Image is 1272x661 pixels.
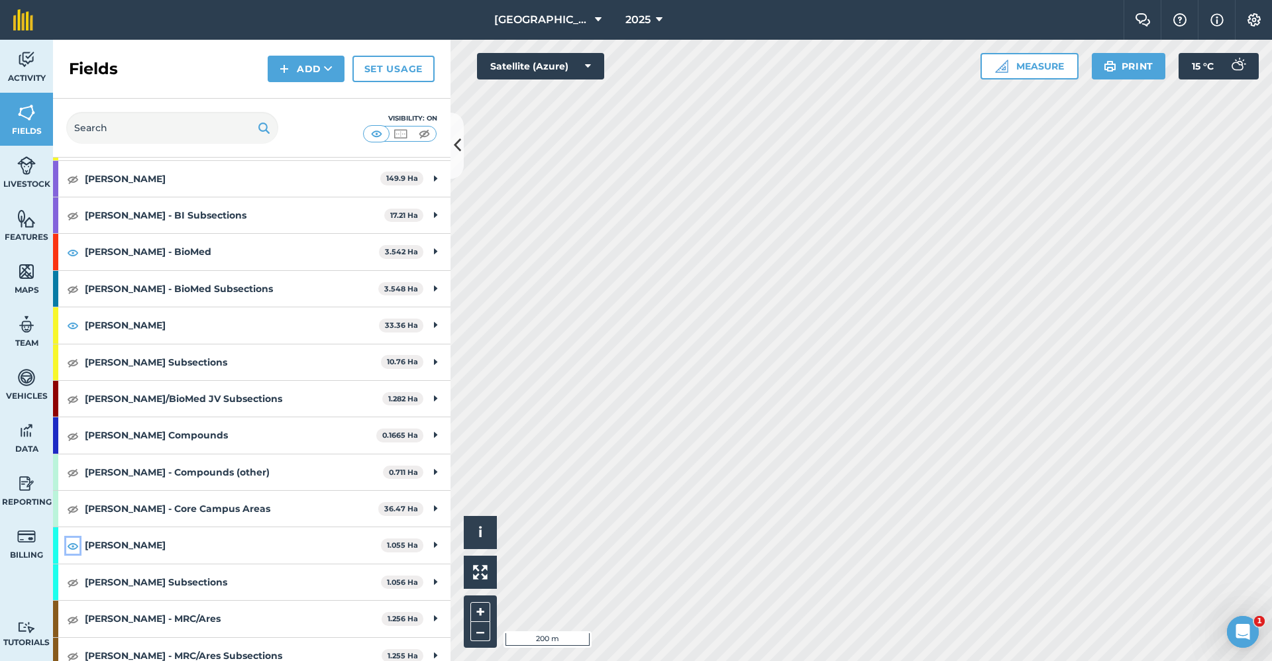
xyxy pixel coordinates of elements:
[17,621,36,634] img: svg+xml;base64,PD94bWwgdmVyc2lvbj0iMS4wIiBlbmNvZGluZz0idXRmLTgiPz4KPCEtLSBHZW5lcmF0b3I6IEFkb2JlIE...
[53,417,450,453] div: [PERSON_NAME] Compounds0.1665 Ha
[17,156,36,176] img: svg+xml;base64,PD94bWwgdmVyc2lvbj0iMS4wIiBlbmNvZGluZz0idXRmLTgiPz4KPCEtLSBHZW5lcmF0b3I6IEFkb2JlIE...
[494,12,590,28] span: [GEOGRAPHIC_DATA] (Gardens)
[13,9,33,30] img: fieldmargin Logo
[69,58,118,79] h2: Fields
[17,527,36,546] img: svg+xml;base64,PD94bWwgdmVyc2lvbj0iMS4wIiBlbmNvZGluZz0idXRmLTgiPz4KPCEtLSBHZW5lcmF0b3I6IEFkb2JlIE...
[85,344,381,380] strong: [PERSON_NAME] Subsections
[386,174,418,183] strong: 149.9 Ha
[1192,53,1214,79] span: 15 ° C
[53,197,450,233] div: [PERSON_NAME] - BI Subsections17.21 Ha
[1210,12,1224,28] img: svg+xml;base64,PHN2ZyB4bWxucz0iaHR0cDovL3d3dy53My5vcmcvMjAwMC9zdmciIHdpZHRoPSIxNyIgaGVpZ2h0PSIxNy...
[382,431,418,440] strong: 0.1665 Ha
[280,61,289,77] img: svg+xml;base64,PHN2ZyB4bWxucz0iaHR0cDovL3d3dy53My5vcmcvMjAwMC9zdmciIHdpZHRoPSIxNCIgaGVpZ2h0PSIyNC...
[85,271,378,307] strong: [PERSON_NAME] - BioMed Subsections
[67,428,79,444] img: svg+xml;base64,PHN2ZyB4bWxucz0iaHR0cDovL3d3dy53My5vcmcvMjAwMC9zdmciIHdpZHRoPSIxOCIgaGVpZ2h0PSIyNC...
[67,538,79,554] img: svg+xml;base64,PHN2ZyB4bWxucz0iaHR0cDovL3d3dy53My5vcmcvMjAwMC9zdmciIHdpZHRoPSIxOCIgaGVpZ2h0PSIyNC...
[470,602,490,622] button: +
[67,171,79,187] img: svg+xml;base64,PHN2ZyB4bWxucz0iaHR0cDovL3d3dy53My5vcmcvMjAwMC9zdmciIHdpZHRoPSIxOCIgaGVpZ2h0PSIyNC...
[67,501,79,517] img: svg+xml;base64,PHN2ZyB4bWxucz0iaHR0cDovL3d3dy53My5vcmcvMjAwMC9zdmciIHdpZHRoPSIxOCIgaGVpZ2h0PSIyNC...
[53,161,450,197] div: [PERSON_NAME]149.9 Ha
[1227,616,1259,648] iframe: Intercom live chat
[85,491,378,527] strong: [PERSON_NAME] - Core Campus Areas
[625,12,651,28] span: 2025
[85,161,380,197] strong: [PERSON_NAME]
[53,491,450,527] div: [PERSON_NAME] - Core Campus Areas36.47 Ha
[385,321,418,330] strong: 33.36 Ha
[478,524,482,540] span: i
[388,394,418,403] strong: 1.282 Ha
[85,527,381,563] strong: [PERSON_NAME]
[67,317,79,333] img: svg+xml;base64,PHN2ZyB4bWxucz0iaHR0cDovL3d3dy53My5vcmcvMjAwMC9zdmciIHdpZHRoPSIxOCIgaGVpZ2h0PSIyNC...
[17,262,36,281] img: svg+xml;base64,PHN2ZyB4bWxucz0iaHR0cDovL3d3dy53My5vcmcvMjAwMC9zdmciIHdpZHRoPSI1NiIgaGVpZ2h0PSI2MC...
[53,344,450,380] div: [PERSON_NAME] Subsections10.76 Ha
[390,211,418,220] strong: 17.21 Ha
[1254,616,1265,627] span: 1
[1179,53,1259,79] button: 15 °C
[53,601,450,636] div: [PERSON_NAME] - MRC/Ares1.256 Ha
[67,574,79,590] img: svg+xml;base64,PHN2ZyB4bWxucz0iaHR0cDovL3d3dy53My5vcmcvMjAwMC9zdmciIHdpZHRoPSIxOCIgaGVpZ2h0PSIyNC...
[17,421,36,440] img: svg+xml;base64,PD94bWwgdmVyc2lvbj0iMS4wIiBlbmNvZGluZz0idXRmLTgiPz4KPCEtLSBHZW5lcmF0b3I6IEFkb2JlIE...
[363,113,437,124] div: Visibility: On
[66,112,278,144] input: Search
[1135,13,1151,26] img: Two speech bubbles overlapping with the left bubble in the forefront
[389,468,418,477] strong: 0.711 Ha
[385,247,418,256] strong: 3.542 Ha
[1172,13,1188,26] img: A question mark icon
[352,56,435,82] a: Set usage
[388,614,418,623] strong: 1.256 Ha
[67,391,79,407] img: svg+xml;base64,PHN2ZyB4bWxucz0iaHR0cDovL3d3dy53My5vcmcvMjAwMC9zdmciIHdpZHRoPSIxOCIgaGVpZ2h0PSIyNC...
[368,127,385,140] img: svg+xml;base64,PHN2ZyB4bWxucz0iaHR0cDovL3d3dy53My5vcmcvMjAwMC9zdmciIHdpZHRoPSI1MCIgaGVpZ2h0PSI0MC...
[67,244,79,260] img: svg+xml;base64,PHN2ZyB4bWxucz0iaHR0cDovL3d3dy53My5vcmcvMjAwMC9zdmciIHdpZHRoPSIxOCIgaGVpZ2h0PSIyNC...
[1092,53,1166,79] button: Print
[85,417,376,453] strong: [PERSON_NAME] Compounds
[1224,53,1251,79] img: svg+xml;base64,PD94bWwgdmVyc2lvbj0iMS4wIiBlbmNvZGluZz0idXRmLTgiPz4KPCEtLSBHZW5lcmF0b3I6IEFkb2JlIE...
[392,127,409,140] img: svg+xml;base64,PHN2ZyB4bWxucz0iaHR0cDovL3d3dy53My5vcmcvMjAwMC9zdmciIHdpZHRoPSI1MCIgaGVpZ2h0PSI0MC...
[67,464,79,480] img: svg+xml;base64,PHN2ZyB4bWxucz0iaHR0cDovL3d3dy53My5vcmcvMjAwMC9zdmciIHdpZHRoPSIxOCIgaGVpZ2h0PSIyNC...
[1246,13,1262,26] img: A cog icon
[268,56,344,82] button: Add
[85,197,384,233] strong: [PERSON_NAME] - BI Subsections
[85,234,379,270] strong: [PERSON_NAME] - BioMed
[53,381,450,417] div: [PERSON_NAME]/BioMed JV Subsections1.282 Ha
[384,284,418,293] strong: 3.548 Ha
[17,474,36,493] img: svg+xml;base64,PD94bWwgdmVyc2lvbj0iMS4wIiBlbmNvZGluZz0idXRmLTgiPz4KPCEtLSBHZW5lcmF0b3I6IEFkb2JlIE...
[387,540,418,550] strong: 1.055 Ha
[388,651,418,660] strong: 1.255 Ha
[473,565,488,580] img: Four arrows, one pointing top left, one top right, one bottom right and the last bottom left
[17,368,36,387] img: svg+xml;base64,PD94bWwgdmVyc2lvbj0iMS4wIiBlbmNvZGluZz0idXRmLTgiPz4KPCEtLSBHZW5lcmF0b3I6IEFkb2JlIE...
[85,381,382,417] strong: [PERSON_NAME]/BioMed JV Subsections
[17,209,36,229] img: svg+xml;base64,PHN2ZyB4bWxucz0iaHR0cDovL3d3dy53My5vcmcvMjAwMC9zdmciIHdpZHRoPSI1NiIgaGVpZ2h0PSI2MC...
[53,307,450,343] div: [PERSON_NAME]33.36 Ha
[1104,58,1116,74] img: svg+xml;base64,PHN2ZyB4bWxucz0iaHR0cDovL3d3dy53My5vcmcvMjAwMC9zdmciIHdpZHRoPSIxOSIgaGVpZ2h0PSIyNC...
[53,527,450,563] div: [PERSON_NAME]1.055 Ha
[85,454,383,490] strong: [PERSON_NAME] - Compounds (other)
[17,50,36,70] img: svg+xml;base64,PD94bWwgdmVyc2lvbj0iMS4wIiBlbmNvZGluZz0idXRmLTgiPz4KPCEtLSBHZW5lcmF0b3I6IEFkb2JlIE...
[384,504,418,513] strong: 36.47 Ha
[53,564,450,600] div: [PERSON_NAME] Subsections1.056 Ha
[464,516,497,549] button: i
[53,234,450,270] div: [PERSON_NAME] - BioMed3.542 Ha
[980,53,1079,79] button: Measure
[85,307,379,343] strong: [PERSON_NAME]
[85,601,382,636] strong: [PERSON_NAME] - MRC/Ares
[387,357,418,366] strong: 10.76 Ha
[67,354,79,370] img: svg+xml;base64,PHN2ZyB4bWxucz0iaHR0cDovL3d3dy53My5vcmcvMjAwMC9zdmciIHdpZHRoPSIxOCIgaGVpZ2h0PSIyNC...
[85,564,381,600] strong: [PERSON_NAME] Subsections
[416,127,433,140] img: svg+xml;base64,PHN2ZyB4bWxucz0iaHR0cDovL3d3dy53My5vcmcvMjAwMC9zdmciIHdpZHRoPSI1MCIgaGVpZ2h0PSI0MC...
[67,207,79,223] img: svg+xml;base64,PHN2ZyB4bWxucz0iaHR0cDovL3d3dy53My5vcmcvMjAwMC9zdmciIHdpZHRoPSIxOCIgaGVpZ2h0PSIyNC...
[67,281,79,297] img: svg+xml;base64,PHN2ZyB4bWxucz0iaHR0cDovL3d3dy53My5vcmcvMjAwMC9zdmciIHdpZHRoPSIxOCIgaGVpZ2h0PSIyNC...
[995,60,1008,73] img: Ruler icon
[17,315,36,334] img: svg+xml;base64,PD94bWwgdmVyc2lvbj0iMS4wIiBlbmNvZGluZz0idXRmLTgiPz4KPCEtLSBHZW5lcmF0b3I6IEFkb2JlIE...
[477,53,604,79] button: Satellite (Azure)
[53,454,450,490] div: [PERSON_NAME] - Compounds (other)0.711 Ha
[67,611,79,627] img: svg+xml;base64,PHN2ZyB4bWxucz0iaHR0cDovL3d3dy53My5vcmcvMjAwMC9zdmciIHdpZHRoPSIxOCIgaGVpZ2h0PSIyNC...
[53,271,450,307] div: [PERSON_NAME] - BioMed Subsections3.548 Ha
[258,120,270,136] img: svg+xml;base64,PHN2ZyB4bWxucz0iaHR0cDovL3d3dy53My5vcmcvMjAwMC9zdmciIHdpZHRoPSIxOSIgaGVpZ2h0PSIyNC...
[17,103,36,123] img: svg+xml;base64,PHN2ZyB4bWxucz0iaHR0cDovL3d3dy53My5vcmcvMjAwMC9zdmciIHdpZHRoPSI1NiIgaGVpZ2h0PSI2MC...
[470,622,490,641] button: –
[387,578,418,587] strong: 1.056 Ha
